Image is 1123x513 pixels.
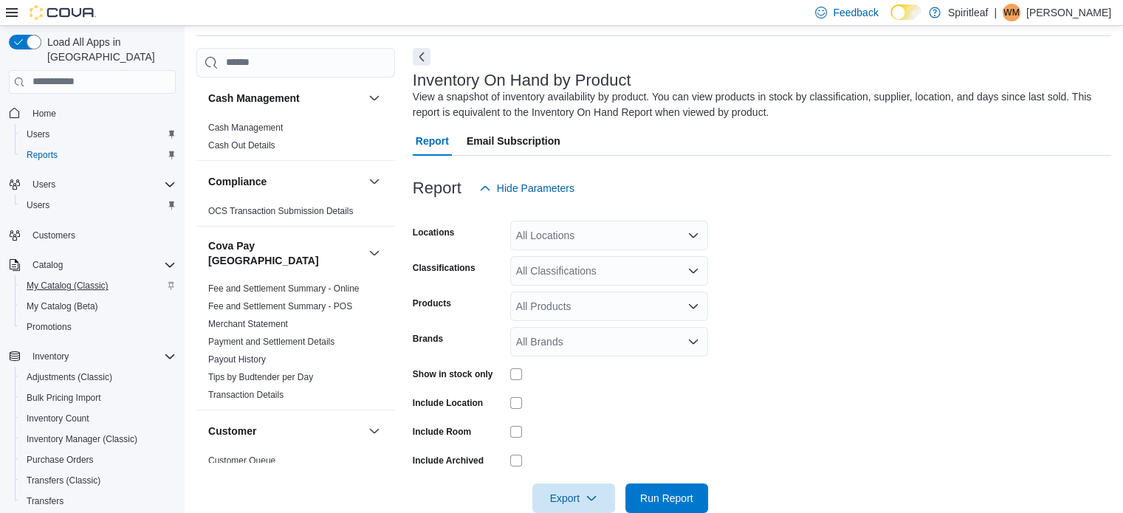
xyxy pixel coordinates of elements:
span: Promotions [21,318,176,336]
span: Purchase Orders [27,454,94,466]
span: Load All Apps in [GEOGRAPHIC_DATA] [41,35,176,64]
label: Include Location [413,397,483,409]
label: Products [413,297,451,309]
button: My Catalog (Classic) [15,275,182,296]
div: Compliance [196,202,395,226]
div: View a snapshot of inventory availability by product. You can view products in stock by classific... [413,89,1104,120]
span: Home [27,104,176,123]
label: Show in stock only [413,368,493,380]
button: Inventory Count [15,408,182,429]
button: Open list of options [687,230,699,241]
button: Catalog [27,256,69,274]
button: Transfers (Classic) [15,470,182,491]
a: Cash Management [208,123,283,133]
button: Users [3,174,182,195]
div: Cova Pay [GEOGRAPHIC_DATA] [196,280,395,410]
button: Open list of options [687,265,699,277]
a: Merchant Statement [208,319,288,329]
div: Wanda M [1003,4,1020,21]
a: Bulk Pricing Import [21,389,107,407]
button: Home [3,103,182,124]
a: Transfers (Classic) [21,472,106,489]
button: Users [27,176,61,193]
a: Cash Out Details [208,140,275,151]
button: Cash Management [365,89,383,107]
span: Email Subscription [467,126,560,156]
a: Fee and Settlement Summary - POS [208,301,352,311]
span: Transfers [21,492,176,510]
p: [PERSON_NAME] [1026,4,1111,21]
span: Reports [21,146,176,164]
a: Purchase Orders [21,451,100,469]
img: Cova [30,5,96,20]
button: Inventory [3,346,182,367]
input: Dark Mode [890,4,921,20]
button: Catalog [3,255,182,275]
label: Include Room [413,426,471,438]
p: | [994,4,997,21]
button: Promotions [15,317,182,337]
a: Adjustments (Classic) [21,368,118,386]
span: Inventory Count [27,413,89,424]
span: Payout History [208,354,266,365]
div: Cash Management [196,119,395,160]
span: Run Report [640,491,693,506]
a: Users [21,125,55,143]
button: Customer [208,424,363,438]
a: OCS Transaction Submission Details [208,206,354,216]
span: Users [27,199,49,211]
span: Cash Management [208,122,283,134]
h3: Inventory On Hand by Product [413,72,631,89]
span: Users [27,176,176,193]
a: Users [21,196,55,214]
span: My Catalog (Beta) [21,297,176,315]
span: Inventory Count [21,410,176,427]
button: Reports [15,145,182,165]
span: Tips by Budtender per Day [208,371,313,383]
p: Spiritleaf [948,4,988,21]
a: Home [27,105,62,123]
span: Transfers (Classic) [21,472,176,489]
button: Compliance [208,174,363,189]
button: Open list of options [687,336,699,348]
a: Promotions [21,318,78,336]
a: Customer Queue [208,455,275,466]
button: Next [413,48,430,66]
button: Users [15,195,182,216]
span: My Catalog (Classic) [27,280,109,292]
h3: Cash Management [208,91,300,106]
button: Cova Pay [GEOGRAPHIC_DATA] [208,238,363,268]
span: Promotions [27,321,72,333]
span: Payment and Settlement Details [208,336,334,348]
a: Transfers [21,492,69,510]
span: Adjustments (Classic) [21,368,176,386]
button: My Catalog (Beta) [15,296,182,317]
span: Reports [27,149,58,161]
span: Feedback [833,5,878,20]
a: Reports [21,146,63,164]
a: Payout History [208,354,266,365]
span: Transfers (Classic) [27,475,100,486]
button: Users [15,124,182,145]
button: Cash Management [208,91,363,106]
span: Catalog [32,259,63,271]
h3: Customer [208,424,256,438]
a: Transaction Details [208,390,284,400]
span: OCS Transaction Submission Details [208,205,354,217]
a: My Catalog (Beta) [21,297,104,315]
label: Include Archived [413,455,484,466]
a: Inventory Count [21,410,95,427]
h3: Compliance [208,174,267,189]
button: Run Report [625,483,708,513]
span: Purchase Orders [21,451,176,469]
button: Compliance [365,173,383,190]
span: Customer Queue [208,455,275,466]
span: Fee and Settlement Summary - Online [208,283,360,295]
label: Brands [413,333,443,345]
span: Inventory [32,351,69,362]
a: Payment and Settlement Details [208,337,334,347]
span: Inventory Manager (Classic) [27,433,137,445]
